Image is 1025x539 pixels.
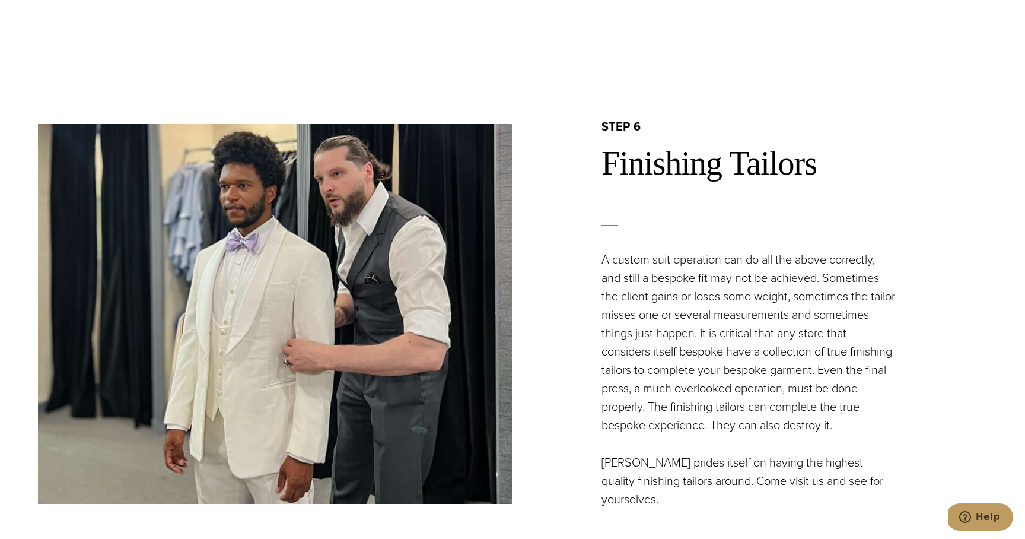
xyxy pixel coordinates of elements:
h2: Finishing Tailors [601,143,987,183]
p: [PERSON_NAME] prides itself on having the highest quality finishing tailors around. Come visit us... [601,454,896,509]
iframe: Opens a widget where you can chat to one of our agents [948,503,1013,533]
img: Fitter doing a final fitting making sure garment fits correctly. White 3 piece tuxedo-shawl lapel... [38,124,512,504]
h2: step 6 [601,119,987,134]
p: A custom suit operation can do all the above correctly, and still a bespoke fit may not be achiev... [601,251,896,435]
